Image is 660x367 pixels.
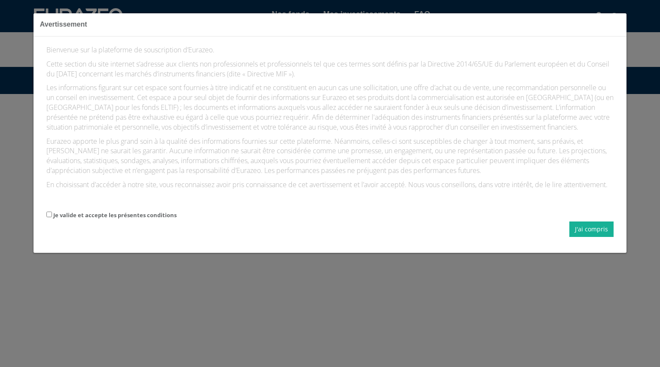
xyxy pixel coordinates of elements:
[46,83,614,132] p: Les informations figurant sur cet espace sont fournies à titre indicatif et ne constituent en auc...
[53,211,177,219] label: Je valide et accepte les présentes conditions
[40,20,620,30] h3: Avertissement
[46,180,614,190] p: En choisissant d’accéder à notre site, vous reconnaissez avoir pris connaissance de cet avertisse...
[46,45,614,55] p: Bienvenue sur la plateforme de souscription d’Eurazeo.
[46,59,614,79] p: Cette section du site internet s’adresse aux clients non professionnels et professionnels tel que...
[46,136,614,176] p: Eurazeo apporte le plus grand soin à la qualité des informations fournies sur cette plateforme. N...
[569,221,614,237] button: J'ai compris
